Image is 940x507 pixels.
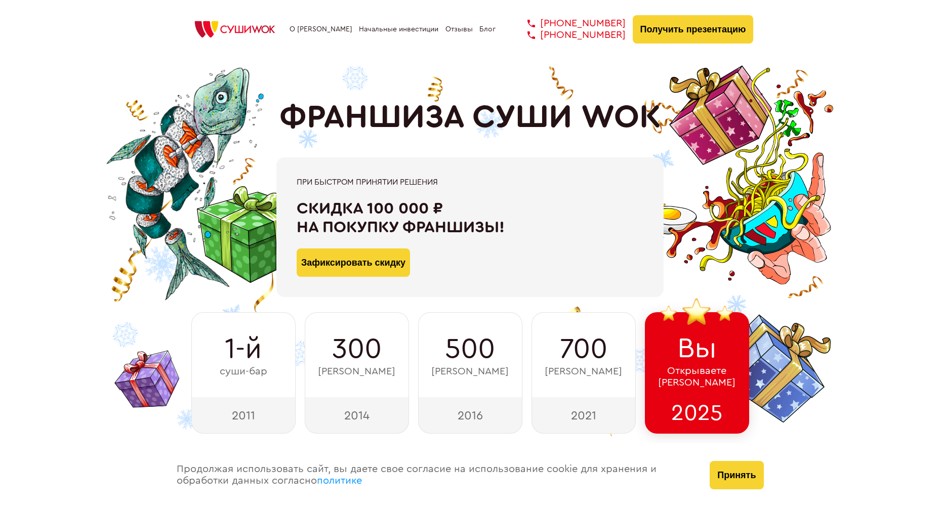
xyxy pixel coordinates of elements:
span: суши-бар [220,366,267,377]
span: [PERSON_NAME] [431,366,509,377]
a: Начальные инвестиции [359,25,438,33]
div: При быстром принятии решения [297,178,643,187]
span: [PERSON_NAME] [318,366,395,377]
div: Продолжая использовать сайт, вы даете свое согласие на использование cookie для хранения и обрабо... [167,443,700,507]
a: политике [317,476,362,486]
div: Скидка 100 000 ₽ на покупку франшизы! [297,199,643,237]
a: Отзывы [445,25,473,33]
span: 700 [560,333,607,365]
span: 500 [445,333,495,365]
span: 1-й [225,333,262,365]
div: 2021 [532,397,636,434]
div: 2014 [305,397,409,434]
a: [PHONE_NUMBER] [512,18,626,29]
span: [PERSON_NAME] [545,366,622,377]
div: 2016 [418,397,522,434]
button: Зафиксировать скидку [297,248,410,277]
img: СУШИWOK [187,18,283,40]
span: Открываете [PERSON_NAME] [658,365,735,389]
a: О [PERSON_NAME] [290,25,352,33]
div: 2025 [645,397,749,434]
button: Получить презентацию [633,15,754,44]
span: 300 [332,333,382,365]
button: Принять [710,461,763,489]
span: Вы [677,332,717,365]
a: Блог [479,25,496,33]
h1: ФРАНШИЗА СУШИ WOK [279,99,661,136]
a: [PHONE_NUMBER] [512,29,626,41]
div: 2011 [191,397,296,434]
